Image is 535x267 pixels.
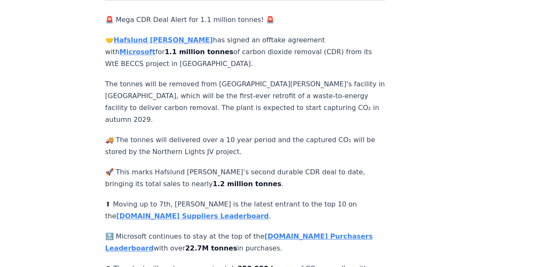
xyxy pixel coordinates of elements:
strong: 22.7M tonnes [185,244,237,252]
p: ⬆ Moving up to 7th, [PERSON_NAME] is the latest entrant to the top 10 on the . [105,198,385,222]
a: [DOMAIN_NAME] Suppliers Leaderboard [116,212,269,220]
p: 🚀 This marks Hafslund [PERSON_NAME]’s second durable CDR deal to date, bringing its total sales t... [105,166,385,190]
strong: 1.1 million tonnes [165,48,233,56]
p: 🤝 has signed an offtake agreement with for of carbon dioxide removal (CDR) from its WtE BECCS pro... [105,34,385,70]
strong: 1.2 million tonnes [213,180,281,188]
a: Hafslund [PERSON_NAME] [114,36,213,44]
p: 🚨 Mega CDR Deal Alert for 1.1 million tonnes! 🚨 [105,14,385,26]
p: 🚚 The tonnes will delivered over a 10 year period and the captured CO₂ will be stored by the Nort... [105,134,385,158]
a: Microsoft [119,48,155,56]
p: The tonnes will be removed from [GEOGRAPHIC_DATA][PERSON_NAME]'s facility in [GEOGRAPHIC_DATA], w... [105,78,385,126]
p: 🔝 Microsoft continues to stay at the top of the with over in purchases. [105,231,385,254]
